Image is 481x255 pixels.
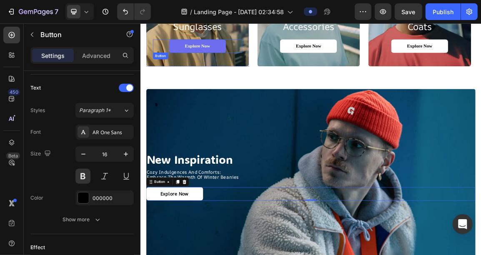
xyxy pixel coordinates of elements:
div: 450 [8,89,20,95]
p: 7 [55,7,58,17]
p: Button [40,30,111,40]
p: Advanced [82,51,110,60]
div: Undo/Redo [117,3,151,20]
span: Paragraph 1* [79,107,111,114]
div: Beta [6,152,20,159]
div: Color [30,194,43,202]
div: Effect [30,244,45,251]
div: Show more [63,215,102,224]
p: Settings [41,51,65,60]
span: Save [402,8,416,15]
p: Explore Now [228,29,266,37]
div: Styles [30,107,45,114]
iframe: Design area [140,23,481,255]
div: AR One Sans [93,129,132,136]
p: Explore Now [29,246,70,255]
span: Landing Page - [DATE] 02:34:58 [194,7,284,16]
div: Font [30,128,41,136]
p: Explore Now [65,29,102,37]
button: Publish [426,3,461,20]
div: 000000 [93,195,132,202]
div: Text [30,84,41,92]
div: Button [20,44,39,51]
div: Button [19,229,38,236]
span: / [190,7,192,16]
button: Show more [30,212,134,227]
button: Paragraph 1* [75,103,134,118]
div: Publish [433,7,453,16]
div: Size [30,148,53,160]
button: 7 [3,3,62,20]
div: Open Intercom Messenger [453,214,473,234]
p: Explore Now [392,29,429,37]
button: Save [395,3,422,20]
